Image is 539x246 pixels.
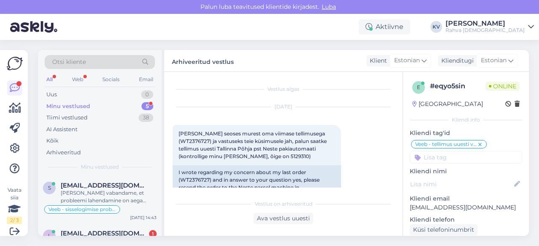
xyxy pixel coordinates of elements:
[172,55,234,66] label: Arhiveeritud vestlus
[415,142,477,147] span: Veeb - tellimus uuesti välja saata
[52,58,86,66] span: Otsi kliente
[438,56,474,65] div: Klienditugi
[410,151,522,164] input: Lisa tag
[430,21,442,33] div: KV
[410,167,522,176] p: Kliendi nimi
[410,224,478,235] div: Küsi telefoninumbrit
[481,56,507,65] span: Estonian
[46,125,77,134] div: AI Assistent
[359,19,410,34] div: Aktiivne
[46,102,90,111] div: Minu vestlused
[61,230,148,237] span: leen.veering@gmail.com
[46,114,88,122] div: Tiimi vestlused
[417,84,420,90] span: e
[430,81,486,91] div: # eqyo5sin
[48,185,51,191] span: s
[410,203,522,212] p: [EMAIL_ADDRESS][DOMAIN_NAME]
[81,163,119,171] span: Minu vestlused
[61,182,148,189] span: siisuke@gmail.com
[486,82,520,91] span: Online
[253,213,313,224] div: Ava vestlus uuesti
[137,74,155,85] div: Email
[410,180,512,189] input: Lisa nimi
[141,102,153,111] div: 5
[46,148,81,157] div: Arhiveeritud
[130,214,157,221] div: [DATE] 14:43
[7,57,23,70] img: Askly Logo
[173,103,394,111] div: [DATE]
[48,233,51,239] span: l
[410,194,522,203] p: Kliendi email
[48,207,116,212] span: Veeb - sisselogimise probleem
[45,74,54,85] div: All
[70,74,85,85] div: Web
[139,114,153,122] div: 38
[410,116,522,124] div: Kliendi info
[446,20,525,27] div: [PERSON_NAME]
[410,215,522,224] p: Kliendi telefon
[61,189,157,204] div: [PERSON_NAME] vabandame, et probleemi lahendamine on aega võtnud.
[46,90,57,99] div: Uus
[101,74,121,85] div: Socials
[46,137,59,145] div: Kõik
[179,130,328,159] span: [PERSON_NAME] seoses murest oma viimase tellimusega (WT2376727) ja vastuseks teie küsimusele jah,...
[446,20,534,34] a: [PERSON_NAME]Rahva [DEMOGRAPHIC_DATA]
[366,56,387,65] div: Klient
[7,186,22,224] div: Vaata siia
[7,217,22,224] div: 2 / 3
[173,165,341,210] div: I wrote regarding my concern about my last order (WT2376727) and in answer to your question yes, ...
[446,27,525,34] div: Rahva [DEMOGRAPHIC_DATA]
[394,56,420,65] span: Estonian
[255,200,312,208] span: Vestlus on arhiveeritud
[412,100,483,108] div: [GEOGRAPHIC_DATA]
[149,230,157,238] div: 1
[410,129,522,138] p: Kliendi tag'id
[141,90,153,99] div: 0
[319,3,339,11] span: Luba
[173,85,394,93] div: Vestlus algas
